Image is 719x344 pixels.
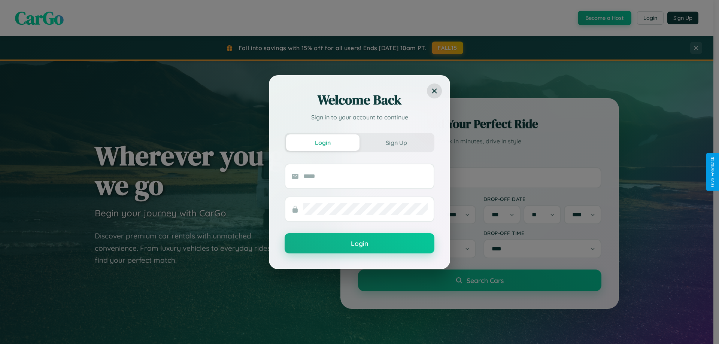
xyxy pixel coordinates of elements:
div: Give Feedback [710,157,715,187]
h2: Welcome Back [285,91,434,109]
button: Sign Up [359,134,433,151]
p: Sign in to your account to continue [285,113,434,122]
button: Login [286,134,359,151]
button: Login [285,233,434,253]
